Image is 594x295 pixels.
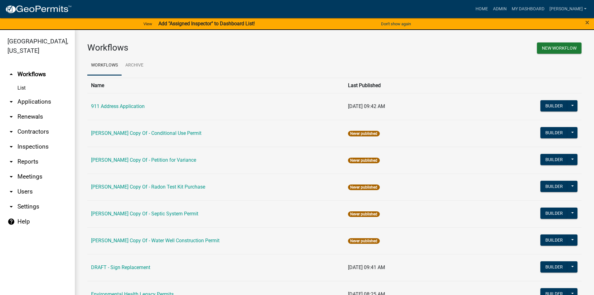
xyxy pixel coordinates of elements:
[91,157,196,163] a: [PERSON_NAME] Copy Of - Petition for Variance
[379,19,413,29] button: Don't show again
[91,264,150,270] a: DRAFT - Sign Replacement
[7,98,15,106] i: arrow_drop_down
[7,113,15,120] i: arrow_drop_down
[348,211,379,217] span: Never published
[344,78,496,93] th: Last Published
[348,184,379,190] span: Never published
[7,71,15,78] i: arrow_drop_up
[540,154,568,165] button: Builder
[348,264,385,270] span: [DATE] 09:41 AM
[348,238,379,244] span: Never published
[91,211,198,217] a: [PERSON_NAME] Copy Of - Septic System Permit
[7,173,15,180] i: arrow_drop_down
[7,203,15,210] i: arrow_drop_down
[7,143,15,150] i: arrow_drop_down
[540,234,568,246] button: Builder
[91,184,205,190] a: [PERSON_NAME] Copy Of - Radon Test Kit Purchase
[490,3,509,15] a: Admin
[122,56,147,76] a: Archive
[158,21,255,27] strong: Add "Assigned Inspector" to Dashboard List!
[348,103,385,109] span: [DATE] 09:42 AM
[540,127,568,138] button: Builder
[547,3,589,15] a: [PERSON_NAME]
[91,103,145,109] a: 911 Address Application
[540,208,568,219] button: Builder
[87,56,122,76] a: Workflows
[348,158,379,163] span: Never published
[585,18,589,27] span: ×
[7,188,15,195] i: arrow_drop_down
[473,3,490,15] a: Home
[7,158,15,165] i: arrow_drop_down
[91,238,220,243] a: [PERSON_NAME] Copy Of - Water Well Construction Permit
[91,130,201,136] a: [PERSON_NAME] Copy Of - Conditional Use Permit
[540,181,568,192] button: Builder
[87,42,330,53] h3: Workflows
[7,218,15,225] i: help
[540,100,568,111] button: Builder
[7,128,15,135] i: arrow_drop_down
[348,131,379,136] span: Never published
[537,42,582,54] button: New Workflow
[87,78,344,93] th: Name
[509,3,547,15] a: My Dashboard
[540,261,568,273] button: Builder
[141,19,155,29] a: View
[585,19,589,26] button: Close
